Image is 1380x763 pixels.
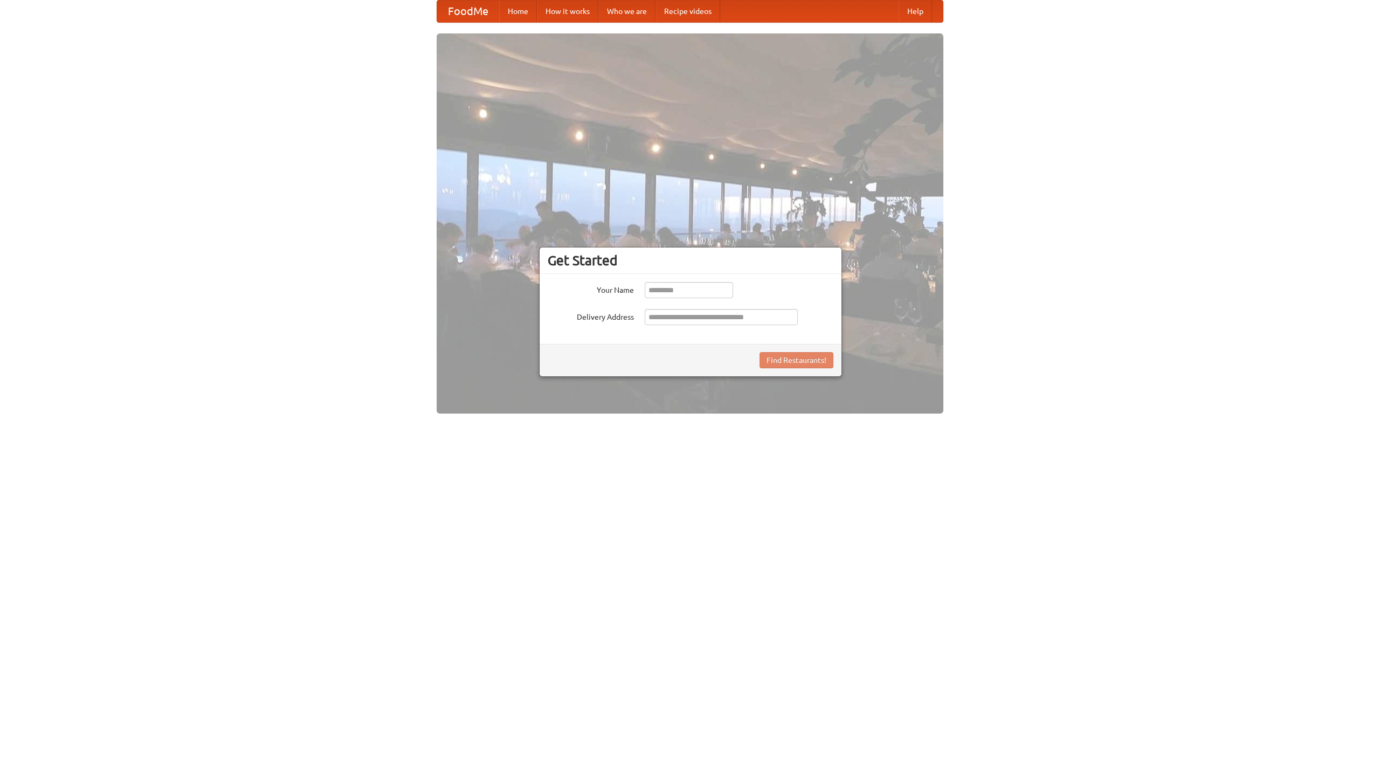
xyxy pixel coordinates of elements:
h3: Get Started [548,252,833,269]
label: Your Name [548,282,634,295]
button: Find Restaurants! [760,352,833,368]
a: How it works [537,1,598,22]
label: Delivery Address [548,309,634,322]
a: Recipe videos [655,1,720,22]
a: FoodMe [437,1,499,22]
a: Who we are [598,1,655,22]
a: Home [499,1,537,22]
a: Help [899,1,932,22]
